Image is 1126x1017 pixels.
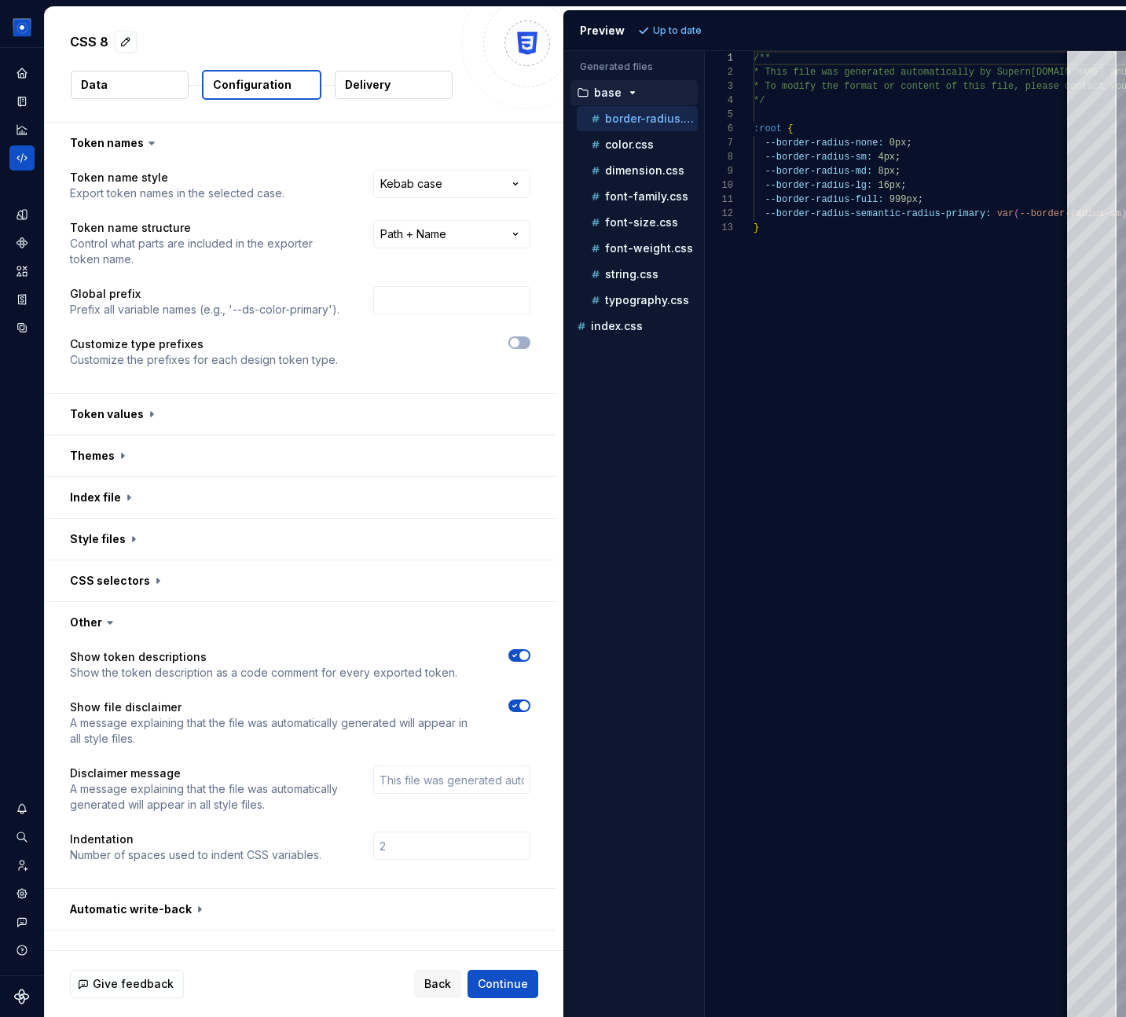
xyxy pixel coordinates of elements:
input: 2 [373,832,530,860]
p: Control what parts are included in the exporter token name. [70,236,345,267]
p: Token name structure [70,220,345,236]
span: 8px [878,166,895,177]
span: --border-radius-sm [1019,208,1121,219]
button: string.css [577,266,698,283]
p: font-family.css [605,190,688,203]
p: Disclaimer message [70,766,345,781]
p: Token name style [70,170,284,185]
div: 9 [705,164,733,178]
div: 6 [705,122,733,136]
button: Delivery [335,71,453,99]
input: This file was generated automatically by Supernova.io and should not be changed manually. To modi... [373,766,530,794]
div: 3 [705,79,733,94]
p: Customize type prefixes [70,336,338,352]
p: A message explaining that the file was automatically generated will appear in all style files. [70,781,345,813]
span: --border-radius-md: [765,166,872,177]
a: Analytics [9,117,35,142]
span: * To modify the format or content of this file, p [754,81,1031,92]
div: 8 [705,150,733,164]
div: 4 [705,94,733,108]
button: Back [414,970,461,998]
p: Customize the prefixes for each design token type. [70,352,338,368]
span: --border-radius-semantic-radius-primary: [765,208,991,219]
a: Documentation [9,89,35,114]
button: Search ⌘K [9,824,35,850]
a: Design tokens [9,202,35,227]
span: ; [895,152,900,163]
span: 16px [878,180,900,191]
span: 4px [878,152,895,163]
button: index.css [570,318,698,335]
span: ; [895,166,900,177]
p: Export token names in the selected case. [70,185,284,201]
p: Show file disclaimer [70,699,480,715]
span: 0px [889,138,907,149]
p: Show token descriptions [70,649,457,665]
span: * This file was generated automatically by Supern [754,67,1031,78]
a: Home [9,61,35,86]
button: font-size.css [577,214,698,231]
a: Invite team [9,853,35,878]
div: Components [9,230,35,255]
span: --border-radius-none: [765,138,883,149]
p: Data [81,77,108,93]
span: :root [754,123,782,134]
div: 10 [705,178,733,193]
p: font-weight.css [605,242,693,255]
p: Configuration [213,77,292,93]
div: 1 [705,51,733,65]
span: Back [424,976,451,992]
svg: Supernova Logo [14,989,30,1004]
button: base [570,84,698,101]
button: typography.css [577,292,698,309]
span: --border-radius-full: [765,194,883,205]
span: ; [900,180,906,191]
span: { [787,123,793,134]
span: --border-radius-sm: [765,152,872,163]
div: Preview [580,23,625,39]
img: 049812b6-2877-400d-9dc9-987621144c16.png [13,18,31,37]
span: ; [918,194,923,205]
p: index.css [591,320,643,332]
p: dimension.css [605,164,684,177]
p: Generated files [580,61,688,73]
p: Show the token description as a code comment for every exported token. [70,665,457,681]
span: ; [906,138,911,149]
p: string.css [605,268,658,281]
p: border-radius.css [605,112,698,125]
button: Notifications [9,796,35,821]
p: base [594,86,622,99]
div: 13 [705,221,733,235]
a: Data sources [9,315,35,340]
button: Continue [468,970,538,998]
button: font-family.css [577,188,698,205]
span: ( [1014,208,1019,219]
a: Assets [9,259,35,284]
button: Contact support [9,909,35,934]
a: Settings [9,881,35,906]
div: 7 [705,136,733,150]
button: font-weight.css [577,240,698,257]
p: color.css [605,138,654,151]
button: Give feedback [70,970,184,998]
span: Continue [478,976,528,992]
p: font-size.css [605,216,678,229]
a: Code automation [9,145,35,171]
button: border-radius.css [577,110,698,127]
a: Storybook stories [9,287,35,312]
p: Up to date [653,24,702,37]
span: 999px [889,194,918,205]
p: typography.css [605,294,689,307]
p: CSS 8 [70,32,108,51]
span: } [754,222,759,233]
